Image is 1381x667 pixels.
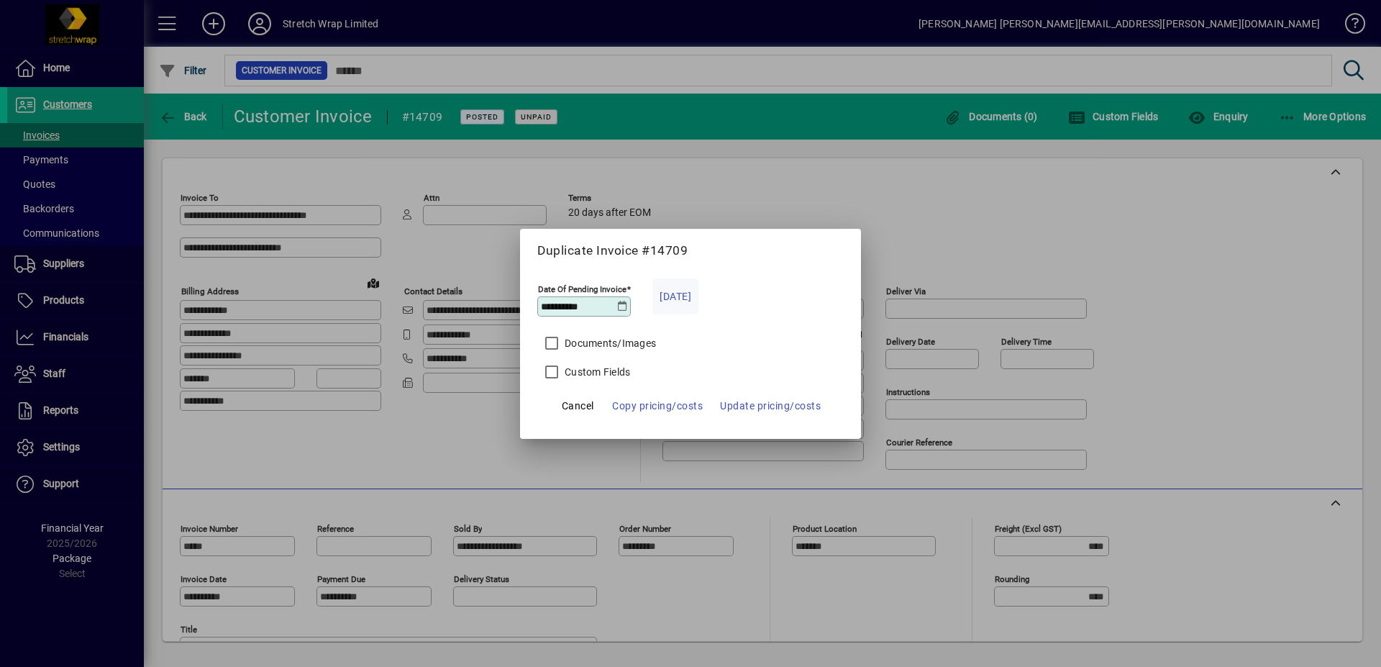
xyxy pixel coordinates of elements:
[652,278,698,314] button: [DATE]
[606,393,708,419] button: Copy pricing/costs
[562,397,594,414] span: Cancel
[660,288,691,305] span: [DATE]
[714,393,826,419] button: Update pricing/costs
[538,283,626,294] mat-label: Date Of Pending Invoice
[555,393,601,419] button: Cancel
[720,397,821,414] span: Update pricing/costs
[612,397,703,414] span: Copy pricing/costs
[562,336,656,350] label: Documents/Images
[562,365,630,379] label: Custom Fields
[537,243,844,258] h5: Duplicate Invoice #14709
